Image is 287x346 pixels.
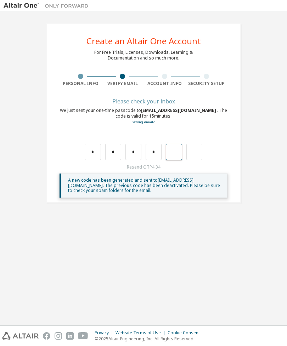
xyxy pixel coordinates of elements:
[68,177,220,193] span: A new code has been generated and sent to [EMAIL_ADDRESS][DOMAIN_NAME] . The previous code has be...
[133,120,154,124] a: Go back to the registration form
[141,107,217,113] span: [EMAIL_ADDRESS][DOMAIN_NAME]
[60,81,102,86] div: Personal Info
[55,332,62,340] img: instagram.svg
[78,332,88,340] img: youtube.svg
[86,37,201,45] div: Create an Altair One Account
[4,2,92,9] img: Altair One
[94,50,193,61] div: For Free Trials, Licenses, Downloads, Learning & Documentation and so much more.
[60,99,227,103] div: Please check your inbox
[2,332,39,340] img: altair_logo.svg
[43,332,50,340] img: facebook.svg
[60,108,227,125] div: We just sent your one-time passcode to . The code is valid for 15 minutes.
[116,330,168,336] div: Website Terms of Use
[95,330,116,336] div: Privacy
[66,332,74,340] img: linkedin.svg
[102,81,144,86] div: Verify Email
[186,81,228,86] div: Security Setup
[168,330,204,336] div: Cookie Consent
[95,336,204,342] p: © 2025 Altair Engineering, Inc. All Rights Reserved.
[143,81,186,86] div: Account Info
